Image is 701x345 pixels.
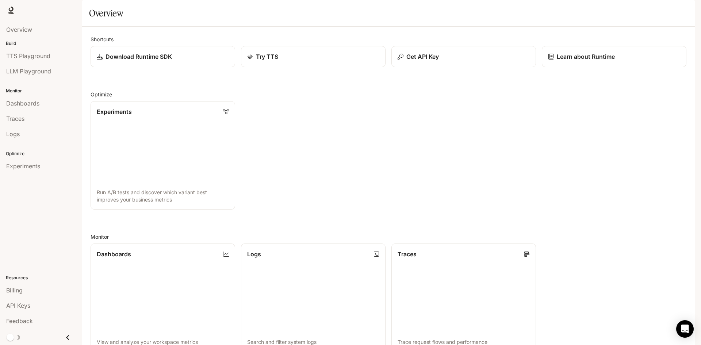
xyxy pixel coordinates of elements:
p: Experiments [97,107,132,116]
p: Learn about Runtime [557,52,615,61]
p: Try TTS [256,52,278,61]
p: Download Runtime SDK [106,52,172,61]
div: Open Intercom Messenger [676,320,694,338]
h2: Monitor [91,233,686,241]
p: Get API Key [406,52,439,61]
a: ExperimentsRun A/B tests and discover which variant best improves your business metrics [91,101,235,210]
a: Try TTS [241,46,386,67]
p: Dashboards [97,250,131,258]
button: Get API Key [391,46,536,67]
a: Learn about Runtime [542,46,686,67]
p: Logs [247,250,261,258]
a: Download Runtime SDK [91,46,235,67]
h1: Overview [89,6,123,20]
p: Traces [398,250,417,258]
h2: Shortcuts [91,35,686,43]
h2: Optimize [91,91,686,98]
p: Run A/B tests and discover which variant best improves your business metrics [97,189,229,203]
